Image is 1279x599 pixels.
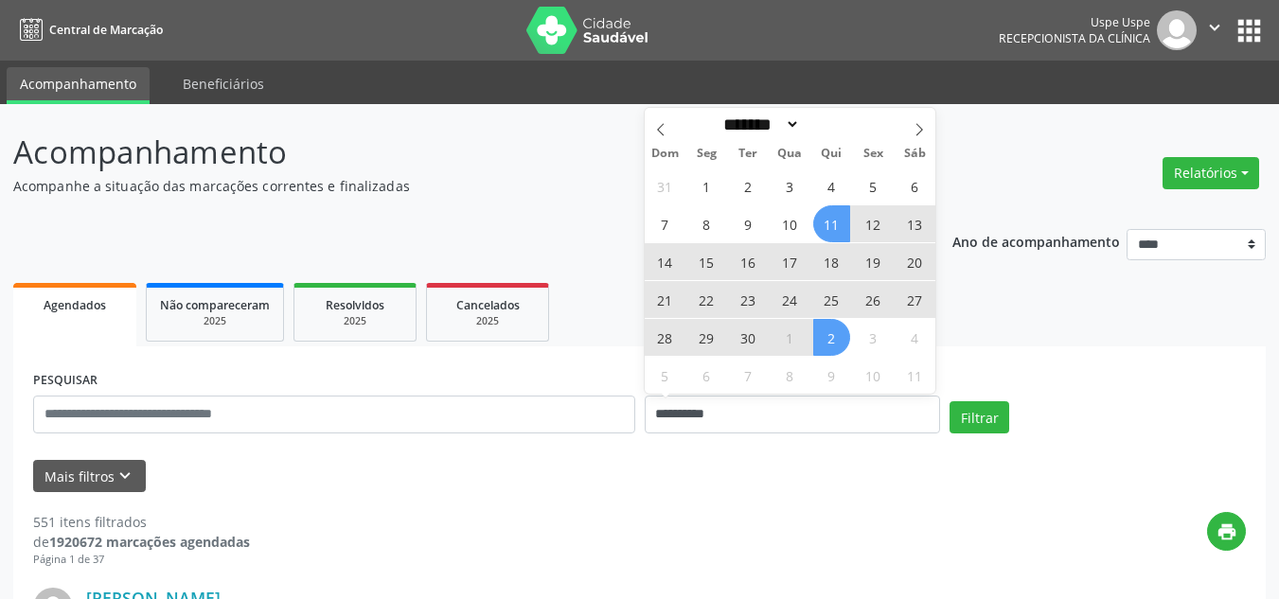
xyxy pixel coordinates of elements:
[894,148,935,160] span: Sáb
[326,297,384,313] span: Resolvidos
[33,552,250,568] div: Página 1 de 37
[813,205,850,242] span: Setembro 11, 2025
[647,243,684,280] span: Setembro 14, 2025
[855,243,892,280] span: Setembro 19, 2025
[49,22,163,38] span: Central de Marcação
[688,167,725,204] span: Setembro 1, 2025
[440,314,535,328] div: 2025
[772,167,808,204] span: Setembro 3, 2025
[769,148,810,160] span: Qua
[897,319,933,356] span: Outubro 4, 2025
[688,319,725,356] span: Setembro 29, 2025
[1207,512,1246,551] button: print
[688,357,725,394] span: Outubro 6, 2025
[730,205,767,242] span: Setembro 9, 2025
[813,243,850,280] span: Setembro 18, 2025
[33,512,250,532] div: 551 itens filtrados
[950,401,1009,433] button: Filtrar
[647,319,684,356] span: Setembro 28, 2025
[952,229,1120,253] p: Ano de acompanhamento
[44,297,106,313] span: Agendados
[1217,521,1237,542] i: print
[772,357,808,394] span: Outubro 8, 2025
[772,319,808,356] span: Outubro 1, 2025
[813,319,850,356] span: Outubro 2, 2025
[1204,17,1225,38] i: 
[730,281,767,318] span: Setembro 23, 2025
[852,148,894,160] span: Sex
[115,466,135,486] i: keyboard_arrow_down
[999,30,1150,46] span: Recepcionista da clínica
[647,205,684,242] span: Setembro 7, 2025
[772,281,808,318] span: Setembro 24, 2025
[685,148,727,160] span: Seg
[688,281,725,318] span: Setembro 22, 2025
[456,297,520,313] span: Cancelados
[647,357,684,394] span: Outubro 5, 2025
[1233,14,1266,47] button: apps
[772,205,808,242] span: Setembro 10, 2025
[647,167,684,204] span: Agosto 31, 2025
[13,14,163,45] a: Central de Marcação
[897,281,933,318] span: Setembro 27, 2025
[160,297,270,313] span: Não compareceram
[810,148,852,160] span: Qui
[13,129,890,176] p: Acompanhamento
[160,314,270,328] div: 2025
[13,176,890,196] p: Acompanhe a situação das marcações correntes e finalizadas
[730,167,767,204] span: Setembro 2, 2025
[308,314,402,328] div: 2025
[897,167,933,204] span: Setembro 6, 2025
[169,67,277,100] a: Beneficiários
[645,148,686,160] span: Dom
[33,532,250,552] div: de
[730,357,767,394] span: Outubro 7, 2025
[1197,10,1233,50] button: 
[813,167,850,204] span: Setembro 4, 2025
[855,357,892,394] span: Outubro 10, 2025
[800,115,862,134] input: Year
[897,205,933,242] span: Setembro 13, 2025
[7,67,150,104] a: Acompanhamento
[855,167,892,204] span: Setembro 5, 2025
[718,115,801,134] select: Month
[855,319,892,356] span: Outubro 3, 2025
[1163,157,1259,189] button: Relatórios
[730,243,767,280] span: Setembro 16, 2025
[999,14,1150,30] div: Uspe Uspe
[772,243,808,280] span: Setembro 17, 2025
[647,281,684,318] span: Setembro 21, 2025
[730,319,767,356] span: Setembro 30, 2025
[855,205,892,242] span: Setembro 12, 2025
[897,243,933,280] span: Setembro 20, 2025
[897,357,933,394] span: Outubro 11, 2025
[33,460,146,493] button: Mais filtroskeyboard_arrow_down
[813,281,850,318] span: Setembro 25, 2025
[33,366,98,396] label: PESQUISAR
[855,281,892,318] span: Setembro 26, 2025
[49,533,250,551] strong: 1920672 marcações agendadas
[688,243,725,280] span: Setembro 15, 2025
[1157,10,1197,50] img: img
[813,357,850,394] span: Outubro 9, 2025
[727,148,769,160] span: Ter
[688,205,725,242] span: Setembro 8, 2025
